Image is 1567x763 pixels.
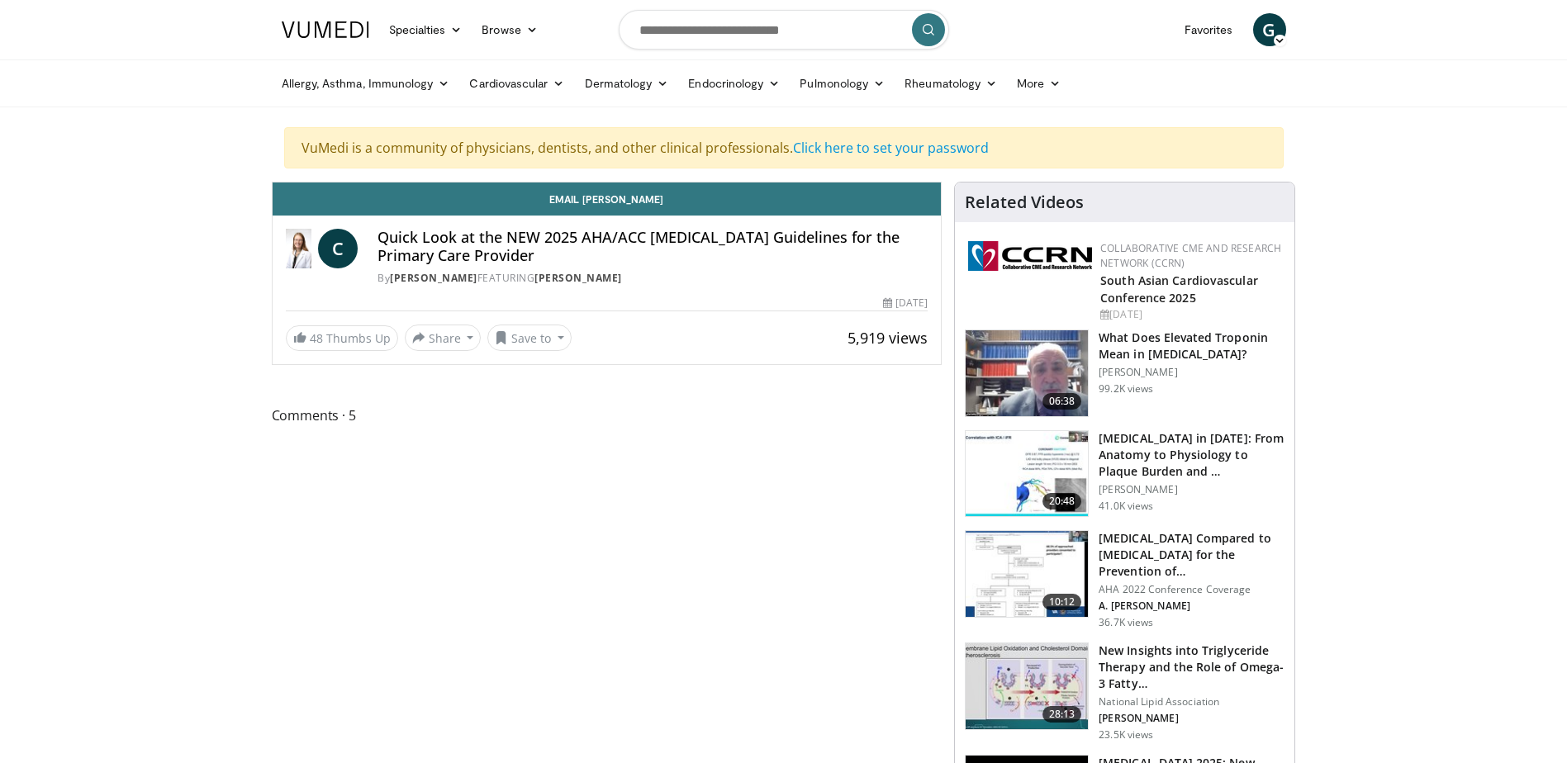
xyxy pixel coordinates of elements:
button: Share [405,325,482,351]
a: C [318,229,358,268]
span: Comments 5 [272,405,943,426]
a: 10:12 [MEDICAL_DATA] Compared to [MEDICAL_DATA] for the Prevention of… AHA 2022 Conference Covera... [965,530,1284,629]
a: 48 Thumbs Up [286,325,398,351]
button: Save to [487,325,572,351]
img: a04ee3ba-8487-4636-b0fb-5e8d268f3737.png.150x105_q85_autocrop_double_scale_upscale_version-0.2.png [968,241,1092,271]
span: 06:38 [1042,393,1082,410]
h4: Related Videos [965,192,1084,212]
a: Allergy, Asthma, Immunology [272,67,460,100]
h3: New Insights into Triglyceride Therapy and the Role of Omega-3 Fatty… [1099,642,1284,692]
a: Favorites [1175,13,1243,46]
p: [PERSON_NAME] [1099,483,1284,496]
h3: What Does Elevated Troponin Mean in [MEDICAL_DATA]? [1099,329,1284,363]
p: 41.0K views [1099,500,1153,513]
h3: [MEDICAL_DATA] Compared to [MEDICAL_DATA] for the Prevention of… [1099,530,1284,580]
img: 7c0f9b53-1609-4588-8498-7cac8464d722.150x105_q85_crop-smart_upscale.jpg [966,531,1088,617]
img: VuMedi Logo [282,21,369,38]
p: AHA 2022 Conference Coverage [1099,583,1284,596]
a: [PERSON_NAME] [534,271,622,285]
span: 10:12 [1042,594,1082,610]
a: More [1007,67,1071,100]
a: Click here to set your password [793,139,989,157]
p: National Lipid Association [1099,695,1284,708]
span: 28:13 [1042,706,1082,723]
a: South Asian Cardiovascular Conference 2025 [1100,272,1258,306]
img: Dr. Catherine P. Benziger [286,229,312,268]
a: Cardiovascular [459,67,574,100]
h4: Quick Look at the NEW 2025 AHA/ACC [MEDICAL_DATA] Guidelines for the Primary Care Provider [378,229,928,264]
div: [DATE] [1100,307,1281,322]
a: Endocrinology [678,67,790,100]
a: Rheumatology [895,67,1007,100]
a: Browse [472,13,548,46]
h3: [MEDICAL_DATA] in [DATE]: From Anatomy to Physiology to Plaque Burden and … [1099,430,1284,480]
a: [PERSON_NAME] [390,271,477,285]
img: 45ea033d-f728-4586-a1ce-38957b05c09e.150x105_q85_crop-smart_upscale.jpg [966,643,1088,729]
a: G [1253,13,1286,46]
p: [PERSON_NAME] [1099,712,1284,725]
a: 06:38 What Does Elevated Troponin Mean in [MEDICAL_DATA]? [PERSON_NAME] 99.2K views [965,329,1284,417]
input: Search topics, interventions [619,10,949,50]
p: A. [PERSON_NAME] [1099,599,1284,613]
span: 48 [310,330,323,346]
p: 99.2K views [1099,382,1153,396]
a: 28:13 New Insights into Triglyceride Therapy and the Role of Omega-3 Fatty… National Lipid Associ... [965,642,1284,742]
span: 20:48 [1042,493,1082,509]
div: By FEATURING [378,271,928,286]
span: 5,919 views [848,328,928,348]
p: 36.7K views [1099,616,1153,629]
a: Pulmonology [790,67,895,100]
div: VuMedi is a community of physicians, dentists, and other clinical professionals. [284,127,1284,168]
a: Email [PERSON_NAME] [273,182,942,216]
img: 823da73b-7a00-425d-bb7f-45c8b03b10c3.150x105_q85_crop-smart_upscale.jpg [966,431,1088,517]
p: 23.5K views [1099,728,1153,742]
a: Specialties [379,13,472,46]
img: 98daf78a-1d22-4ebe-927e-10afe95ffd94.150x105_q85_crop-smart_upscale.jpg [966,330,1088,416]
a: Dermatology [575,67,679,100]
div: [DATE] [883,296,928,310]
a: 20:48 [MEDICAL_DATA] in [DATE]: From Anatomy to Physiology to Plaque Burden and … [PERSON_NAME] 4... [965,430,1284,518]
p: [PERSON_NAME] [1099,366,1284,379]
a: Collaborative CME and Research Network (CCRN) [1100,241,1281,270]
